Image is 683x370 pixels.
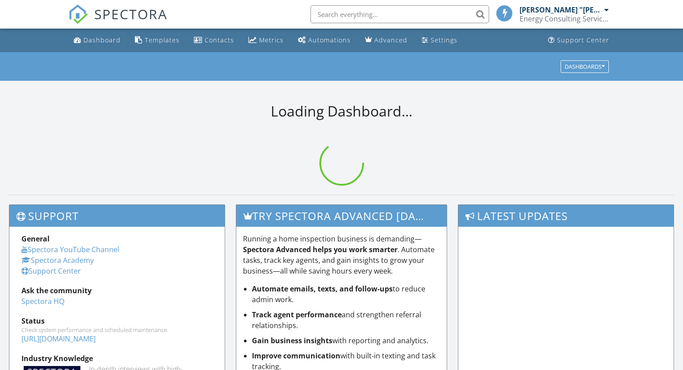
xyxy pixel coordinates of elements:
li: with reporting and analytics. [252,335,440,346]
div: Status [21,316,213,326]
a: Advanced [361,32,411,49]
button: Dashboards [561,60,609,73]
a: Templates [131,32,183,49]
a: Settings [418,32,461,49]
div: [PERSON_NAME] "[PERSON_NAME] [520,5,602,14]
strong: General [21,234,50,244]
div: Contacts [205,36,234,44]
strong: Automate emails, texts, and follow-ups [252,284,393,294]
div: Templates [145,36,180,44]
div: Automations [308,36,351,44]
div: Settings [431,36,457,44]
p: Running a home inspection business is demanding— . Automate tasks, track key agents, and gain ins... [243,233,440,276]
h3: Support [9,205,225,227]
a: Support Center [21,266,81,276]
strong: Spectora Advanced helps you work smarter [243,245,398,254]
a: Spectora Academy [21,255,94,265]
div: Energy Consulting Services [520,14,609,23]
a: Automations (Basic) [294,32,354,49]
img: The Best Home Inspection Software - Spectora [68,4,88,24]
li: to reduce admin work. [252,283,440,305]
div: Metrics [259,36,284,44]
div: Advanced [374,36,407,44]
strong: Track agent performance [252,310,342,320]
div: Check system performance and scheduled maintenance. [21,326,213,333]
strong: Gain business insights [252,336,332,345]
a: Metrics [245,32,287,49]
h3: Try spectora advanced [DATE] [236,205,446,227]
div: Dashboards [565,63,605,70]
h3: Latest Updates [458,205,674,227]
strong: Improve communication [252,351,340,361]
div: Industry Knowledge [21,353,213,364]
a: [URL][DOMAIN_NAME] [21,334,96,344]
li: and strengthen referral relationships. [252,309,440,331]
a: Contacts [190,32,238,49]
a: Support Center [545,32,613,49]
a: Spectora HQ [21,296,64,306]
div: Dashboard [84,36,121,44]
div: Support Center [557,36,609,44]
input: Search everything... [310,5,489,23]
span: SPECTORA [94,4,168,23]
a: Spectora YouTube Channel [21,245,119,254]
a: Dashboard [70,32,124,49]
div: Ask the community [21,285,213,296]
a: SPECTORA [68,12,168,31]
